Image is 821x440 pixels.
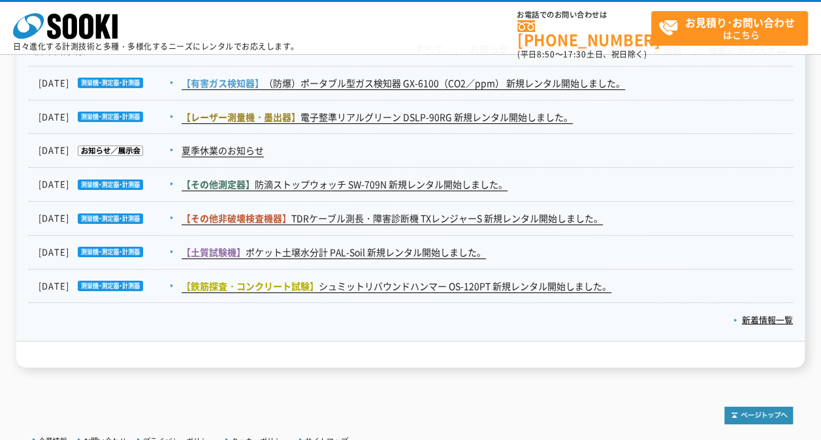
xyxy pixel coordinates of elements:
[517,11,651,19] span: お電話でのお問い合わせは
[39,279,180,293] dt: [DATE]
[182,178,255,191] span: 【その他測定器】
[182,245,486,259] a: 【土質試験機】ポケット土壌水分計 PAL-Soil 新規レンタル開始しました。
[69,247,143,257] img: 測量機・測定器・計測器
[517,48,647,60] span: (平日 ～ 土日、祝日除く)
[685,14,795,30] strong: お見積り･お問い合わせ
[182,110,573,124] a: 【レーザー測量機・墨出器】電子整準リアルグリーン DSLP-90RG 新規レンタル開始しました。
[39,144,180,157] dt: [DATE]
[39,212,180,225] dt: [DATE]
[39,178,180,191] dt: [DATE]
[39,110,180,124] dt: [DATE]
[651,11,808,46] a: お見積り･お問い合わせはこちら
[69,146,143,156] img: お知らせ／展示会
[563,48,587,60] span: 17:30
[182,76,625,90] a: 【有害ガス検知器】（防爆）ポータブル型ガス検知器 GX-6100（CO2／ppm） 新規レンタル開始しました。
[724,407,793,424] img: トップページへ
[182,144,264,157] a: 夏季休業のお知らせ
[39,76,180,90] dt: [DATE]
[69,180,143,190] img: 測量機・測定器・計測器
[658,12,807,44] span: はこちら
[182,110,300,123] span: 【レーザー測量機・墨出器】
[69,78,143,88] img: 測量機・測定器・計測器
[182,212,291,225] span: 【その他非破壊検査機器】
[69,112,143,122] img: 測量機・測定器・計測器
[182,279,611,293] a: 【鉄筋探査・コンクリート試験】シュミットリバウンドハンマー OS-120PT 新規レンタル開始しました。
[69,213,143,224] img: 測量機・測定器・計測器
[517,20,651,47] a: [PHONE_NUMBER]
[39,245,180,259] dt: [DATE]
[537,48,555,60] span: 8:50
[182,212,603,225] a: 【その他非破壊検査機器】TDRケーブル測長・障害診断機 TXレンジャーS 新規レンタル開始しました。
[182,76,264,89] span: 【有害ガス検知器】
[13,42,299,50] p: 日々進化する計測技術と多種・多様化するニーズにレンタルでお応えします。
[69,281,143,291] img: 測量機・測定器・計測器
[182,178,507,191] a: 【その他測定器】防滴ストップウォッチ SW-709N 新規レンタル開始しました。
[182,279,319,292] span: 【鉄筋探査・コンクリート試験】
[182,245,246,259] span: 【土質試験機】
[733,313,793,326] a: 新着情報一覧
